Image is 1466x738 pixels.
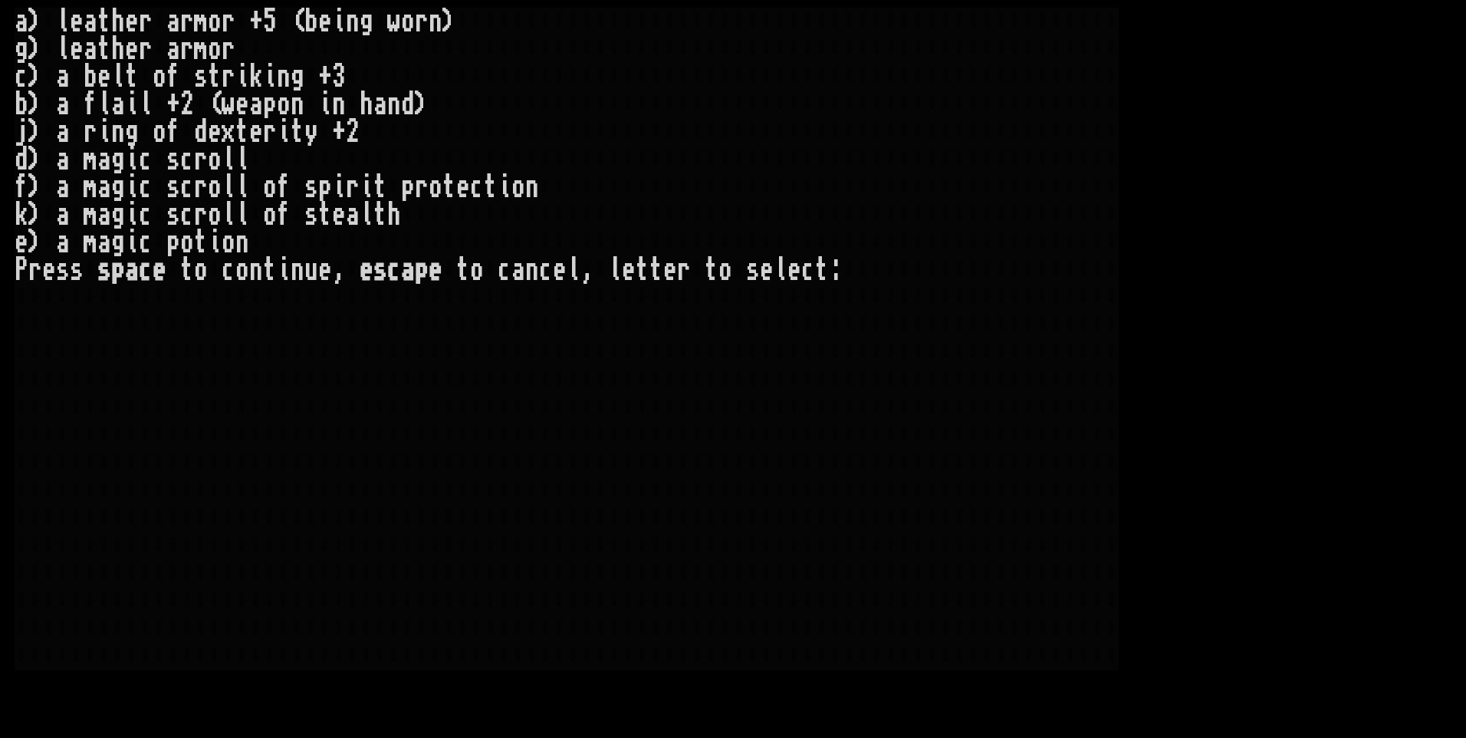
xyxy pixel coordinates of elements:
div: o [208,8,222,35]
div: a [97,201,111,229]
div: p [166,229,180,256]
div: a [84,8,97,35]
div: ) [28,201,42,229]
div: ) [28,118,42,146]
div: s [304,201,318,229]
div: f [84,91,97,118]
div: e [249,118,263,146]
div: g [15,35,28,63]
div: i [318,91,332,118]
div: r [346,173,360,201]
div: m [194,35,208,63]
div: i [97,118,111,146]
div: t [318,201,332,229]
div: d [15,146,28,173]
div: b [15,91,28,118]
div: e [208,118,222,146]
div: b [84,63,97,91]
div: i [332,173,346,201]
div: w [222,91,235,118]
div: j [15,118,28,146]
div: ) [28,35,42,63]
div: a [166,35,180,63]
div: a [56,63,70,91]
div: o [263,201,277,229]
div: ) [415,91,429,118]
div: t [97,8,111,35]
div: s [194,63,208,91]
div: g [111,173,125,201]
div: r [222,8,235,35]
div: i [235,63,249,91]
div: r [194,173,208,201]
div: s [166,201,180,229]
div: 2 [180,91,194,118]
div: c [139,201,153,229]
div: e [663,256,677,284]
div: m [84,146,97,173]
div: p [318,173,332,201]
div: h [111,8,125,35]
div: c [470,173,484,201]
div: a [401,256,415,284]
div: c [139,256,153,284]
div: l [56,8,70,35]
div: t [194,229,208,256]
div: t [815,256,829,284]
div: e [332,201,346,229]
div: t [484,173,498,201]
div: e [360,256,373,284]
div: d [194,118,208,146]
div: i [125,229,139,256]
div: f [15,173,28,201]
div: r [84,118,97,146]
div: c [180,173,194,201]
div: n [429,8,442,35]
div: e [70,8,84,35]
div: p [111,256,125,284]
div: i [125,91,139,118]
div: e [125,8,139,35]
div: t [456,256,470,284]
div: t [373,173,387,201]
div: e [42,256,56,284]
div: e [15,229,28,256]
div: a [56,173,70,201]
div: n [111,118,125,146]
div: p [415,256,429,284]
div: n [525,173,539,201]
div: g [111,201,125,229]
div: i [125,146,139,173]
div: i [498,173,511,201]
div: a [84,35,97,63]
div: c [539,256,553,284]
div: l [222,146,235,173]
div: t [291,118,304,146]
div: e [553,256,567,284]
div: o [153,118,166,146]
div: , [332,256,346,284]
div: o [208,173,222,201]
div: o [208,146,222,173]
div: r [222,35,235,63]
div: t [263,256,277,284]
div: c [139,173,153,201]
div: t [442,173,456,201]
div: o [153,63,166,91]
div: l [111,63,125,91]
div: m [84,229,97,256]
div: r [194,201,208,229]
div: n [525,256,539,284]
div: a [15,8,28,35]
div: s [166,173,180,201]
div: r [28,256,42,284]
div: + [332,118,346,146]
div: c [387,256,401,284]
div: a [111,91,125,118]
div: g [111,229,125,256]
div: y [304,118,318,146]
div: a [97,146,111,173]
div: a [97,229,111,256]
div: t [649,256,663,284]
div: b [304,8,318,35]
